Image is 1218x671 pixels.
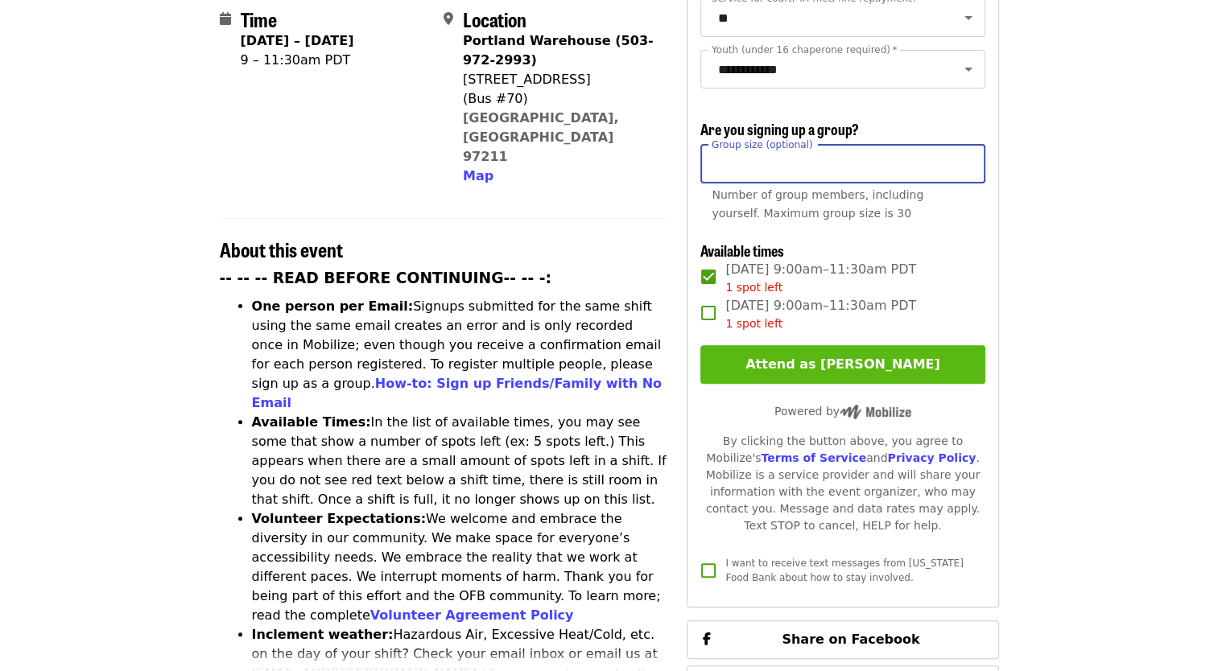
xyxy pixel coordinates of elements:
[463,33,654,68] strong: Portland Warehouse (503-972-2993)
[463,5,526,33] span: Location
[444,11,453,27] i: map-marker-alt icon
[463,168,493,183] span: Map
[700,345,985,384] button: Attend as [PERSON_NAME]
[700,433,985,534] div: By clicking the button above, you agree to Mobilize's and . Mobilize is a service provider and wi...
[241,51,354,70] div: 9 – 11:30am PDT
[700,145,985,183] input: [object Object]
[463,70,654,89] div: [STREET_ADDRESS]
[957,6,980,29] button: Open
[252,414,371,430] strong: Available Times:
[712,138,812,150] span: Group size (optional)
[463,110,619,164] a: [GEOGRAPHIC_DATA], [GEOGRAPHIC_DATA] 97211
[463,167,493,186] button: Map
[252,413,668,509] li: In the list of available times, you may see some that show a number of spots left (ex: 5 spots le...
[774,405,911,418] span: Powered by
[463,89,654,109] div: (Bus #70)
[252,511,427,526] strong: Volunteer Expectations:
[725,296,916,332] span: [DATE] 9:00am–11:30am PDT
[761,451,866,464] a: Terms of Service
[725,260,916,296] span: [DATE] 9:00am–11:30am PDT
[782,632,919,647] span: Share on Facebook
[220,235,343,263] span: About this event
[700,118,859,139] span: Are you signing up a group?
[887,451,976,464] a: Privacy Policy
[241,5,277,33] span: Time
[252,298,414,314] strong: One person per Email:
[252,297,668,413] li: Signups submitted for the same shift using the same email creates an error and is only recorded o...
[241,33,354,48] strong: [DATE] – [DATE]
[687,620,998,659] button: Share on Facebook
[220,270,551,286] strong: -- -- -- READ BEFORE CONTINUING-- -- -:
[700,240,784,261] span: Available times
[252,509,668,625] li: We welcome and embrace the diversity in our community. We make space for everyone’s accessibility...
[725,281,782,294] span: 1 spot left
[370,607,574,623] a: Volunteer Agreement Policy
[220,11,231,27] i: calendar icon
[712,45,897,55] label: Youth (under 16 chaperone required)
[712,188,923,220] span: Number of group members, including yourself. Maximum group size is 30
[840,405,911,419] img: Powered by Mobilize
[725,558,963,583] span: I want to receive text messages from [US_STATE] Food Bank about how to stay involved.
[957,58,980,80] button: Open
[252,376,663,410] a: How-to: Sign up Friends/Family with No Email
[725,317,782,330] span: 1 spot left
[252,627,394,642] strong: Inclement weather:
